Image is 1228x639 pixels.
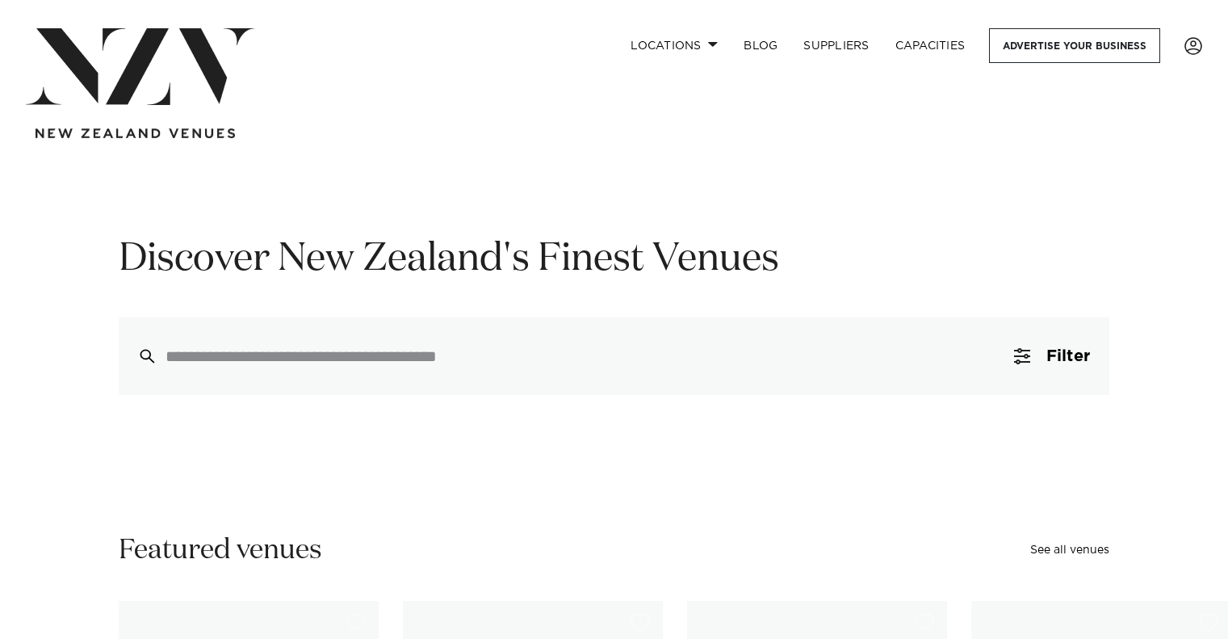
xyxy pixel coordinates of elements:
[26,28,254,105] img: nzv-logo.png
[1030,544,1109,556] a: See all venues
[882,28,979,63] a: Capacities
[1046,348,1090,364] span: Filter
[731,28,790,63] a: BLOG
[36,128,235,139] img: new-zealand-venues-text.png
[618,28,731,63] a: Locations
[995,317,1109,395] button: Filter
[790,28,882,63] a: SUPPLIERS
[119,532,322,569] h2: Featured venues
[989,28,1160,63] a: Advertise your business
[119,234,1109,285] h1: Discover New Zealand's Finest Venues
